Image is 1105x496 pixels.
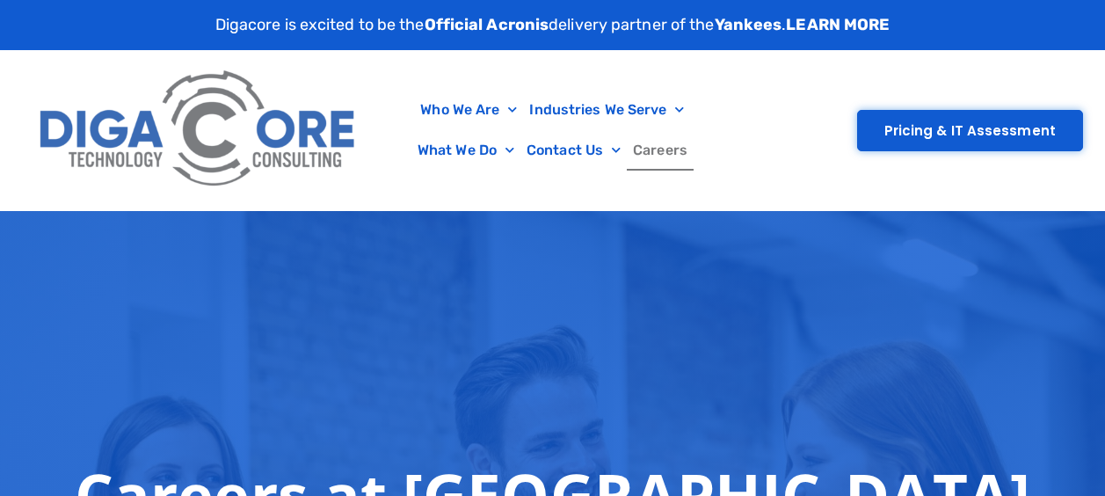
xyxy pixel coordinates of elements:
[411,130,520,171] a: What We Do
[520,130,627,171] a: Contact Us
[414,90,523,130] a: Who We Are
[715,15,782,34] strong: Yankees
[425,15,549,34] strong: Official Acronis
[884,124,1056,137] span: Pricing & IT Assessment
[375,90,729,171] nav: Menu
[857,110,1083,151] a: Pricing & IT Assessment
[786,15,890,34] a: LEARN MORE
[215,13,891,37] p: Digacore is excited to be the delivery partner of the .
[523,90,690,130] a: Industries We Serve
[31,59,367,201] img: Digacore Logo
[627,130,694,171] a: Careers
